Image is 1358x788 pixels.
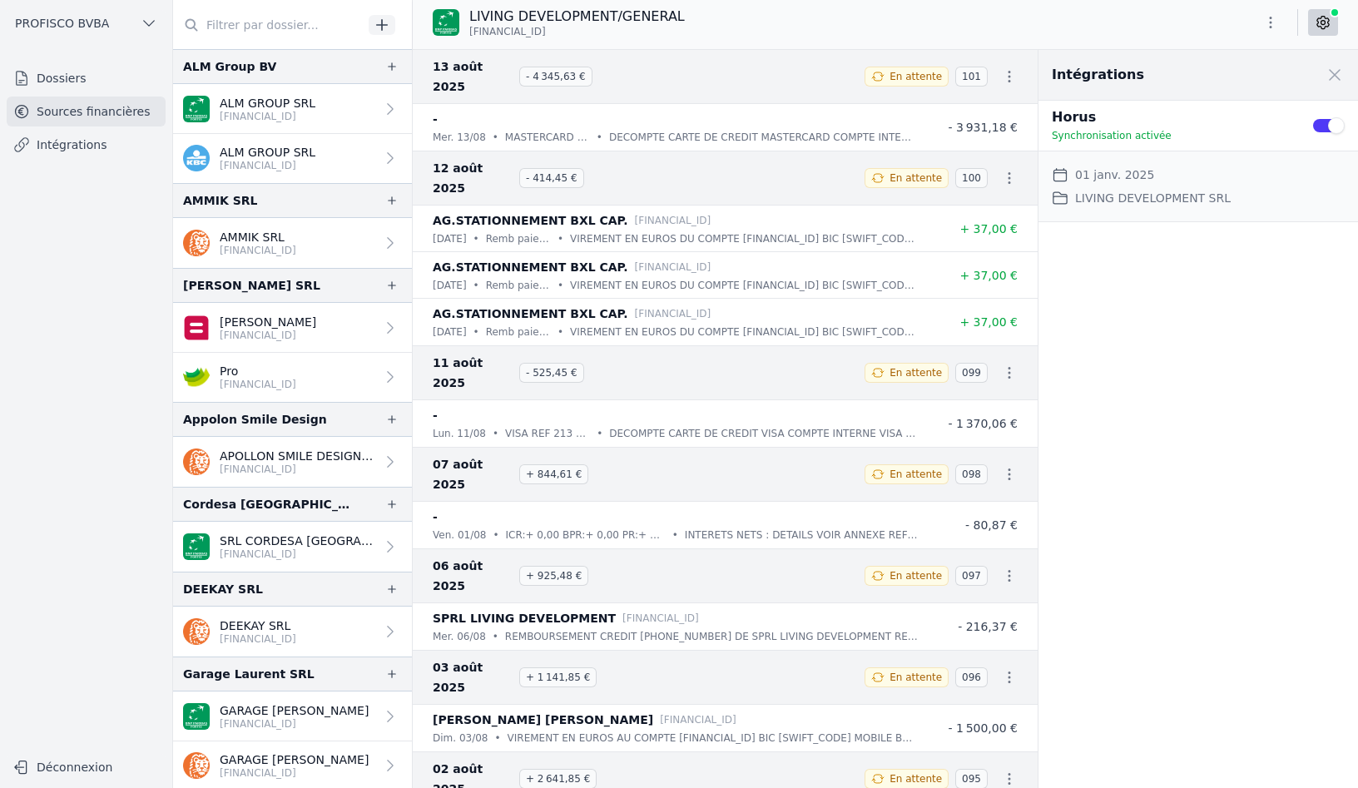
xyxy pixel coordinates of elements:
[519,67,592,87] span: - 4 345,63 €
[433,257,628,277] p: AG.STATIONNEMENT BXL CAP.
[433,9,459,36] img: BNP_BE_BUSINESS_GEBABEBB.png
[173,134,412,183] a: ALM GROUP SRL [FINANCIAL_ID]
[505,129,590,146] p: MASTERCARD 216 81720610-01/043781720610059
[173,522,412,572] a: SRL CORDESA [GEOGRAPHIC_DATA] [FINANCIAL_ID]
[473,277,479,294] div: •
[1075,165,1154,185] dd: 01 janv. 2025
[183,409,327,429] div: Appolon Smile Design
[959,222,1018,235] span: + 37,00 €
[558,277,563,294] div: •
[220,751,369,768] p: GARAGE [PERSON_NAME]
[220,548,375,561] p: [FINANCIAL_ID]
[493,527,498,543] div: •
[486,277,551,294] p: Remb paiement du [DATE]- Piece/ Dem remb:1000437242
[433,405,438,425] p: -
[433,527,486,543] p: ven. 01/08
[1075,188,1231,208] dd: LIVING DEVELOPMENT SRL
[183,57,276,77] div: ALM Group BV
[220,702,369,719] p: GARAGE [PERSON_NAME]
[433,608,616,628] p: SPRL LIVING DEVELOPMENT
[7,63,166,93] a: Dossiers
[948,721,1018,735] span: - 1 500,00 €
[173,353,412,402] a: Pro [FINANCIAL_ID]
[220,463,375,476] p: [FINANCIAL_ID]
[7,754,166,781] button: Déconnexion
[183,191,257,211] div: AMMIK SRL
[469,25,546,38] span: [FINANCIAL_ID]
[433,57,513,97] span: 13 août 2025
[890,171,942,185] span: En attente
[173,691,412,741] a: GARAGE [PERSON_NAME] [FINANCIAL_ID]
[433,507,438,527] p: -
[183,618,210,645] img: ing.png
[173,218,412,268] a: AMMIK SRL [FINANCIAL_ID]
[183,315,210,341] img: belfius.png
[890,468,942,481] span: En attente
[183,96,210,122] img: BNP_BE_BUSINESS_GEBABEBB.png
[220,95,315,112] p: ALM GROUP SRL
[433,657,513,697] span: 03 août 2025
[486,324,551,340] p: Remb paiement du [DATE]- Piece/ Dem remb:1000437233
[955,566,988,586] span: 097
[1052,65,1144,85] h2: Intégrations
[948,121,1018,134] span: - 3 931,18 €
[220,144,315,161] p: ALM GROUP SRL
[433,353,513,393] span: 11 août 2025
[183,703,210,730] img: BNP_BE_BUSINESS_GEBABEBB.png
[1052,130,1172,141] span: Synchronisation activée
[519,464,588,484] span: + 844,61 €
[183,533,210,560] img: BNP_BE_BUSINESS_GEBABEBB.png
[486,230,551,247] p: Remb paiement du [DATE]- Piece/ Dem remb:1000437232
[955,667,988,687] span: 096
[433,211,628,230] p: AG.STATIONNEMENT BXL CAP.
[220,363,296,379] p: Pro
[220,533,375,549] p: SRL CORDESA [GEOGRAPHIC_DATA]
[672,527,678,543] div: •
[183,579,263,599] div: DEEKAY SRL
[558,230,563,247] div: •
[890,772,942,786] span: En attente
[493,628,498,645] div: •
[958,620,1018,633] span: - 216,37 €
[519,168,584,188] span: - 414,45 €
[220,632,296,646] p: [FINANCIAL_ID]
[506,527,666,543] p: ICR:+ 0,00 BPR:+ 0,00 PR:+ 0,00 IDB:- 80,72 DRT: 0,15 O:001844773480
[519,667,597,687] span: + 1 141,85 €
[433,158,513,198] span: 12 août 2025
[473,324,479,340] div: •
[955,168,988,188] span: 100
[433,230,467,247] p: [DATE]
[1052,107,1291,127] p: Horus
[508,730,918,746] p: VIREMENT EN EUROS AU COMPTE [FINANCIAL_ID] BIC [SWIFT_CODE] MOBILE BANKING [PERSON_NAME] [PERSON_...
[7,10,166,37] button: PROFISCO BVBA
[183,275,320,295] div: [PERSON_NAME] SRL
[609,129,918,146] p: DECOMPTE CARTE DE CREDIT MASTERCARD COMPTE INTERNE MASTERCARD: 81720610 ETAT DE DEPENSES NUMERO 2...
[955,464,988,484] span: 098
[494,730,500,746] div: •
[220,717,369,731] p: [FINANCIAL_ID]
[965,518,1018,532] span: - 80,87 €
[948,417,1018,430] span: - 1 370,06 €
[959,315,1018,329] span: + 37,00 €
[597,129,602,146] div: •
[635,259,711,275] p: [FINANCIAL_ID]
[183,752,210,779] img: ing.png
[173,607,412,657] a: DEEKAY SRL [FINANCIAL_ID]
[433,277,467,294] p: [DATE]
[570,324,918,340] p: VIREMENT EN EUROS DU COMPTE [FINANCIAL_ID] BIC [SWIFT_CODE] AG.STATIONNEMENT BXL CAP. [GEOGRAPHIC...
[433,710,653,730] p: [PERSON_NAME] [PERSON_NAME]
[635,305,711,322] p: [FINANCIAL_ID]
[433,730,488,746] p: dim. 03/08
[433,324,467,340] p: [DATE]
[220,766,369,780] p: [FINANCIAL_ID]
[220,314,316,330] p: [PERSON_NAME]
[635,212,711,229] p: [FINANCIAL_ID]
[173,10,363,40] input: Filtrer par dossier...
[505,425,590,442] p: VISA REF 213 66709024-03/013766709024041
[7,130,166,160] a: Intégrations
[15,15,109,32] span: PROFISCO BVBA
[183,494,359,514] div: Cordesa [GEOGRAPHIC_DATA] SRL
[220,110,315,123] p: [FINANCIAL_ID]
[173,303,412,353] a: [PERSON_NAME] [FINANCIAL_ID]
[433,129,486,146] p: mer. 13/08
